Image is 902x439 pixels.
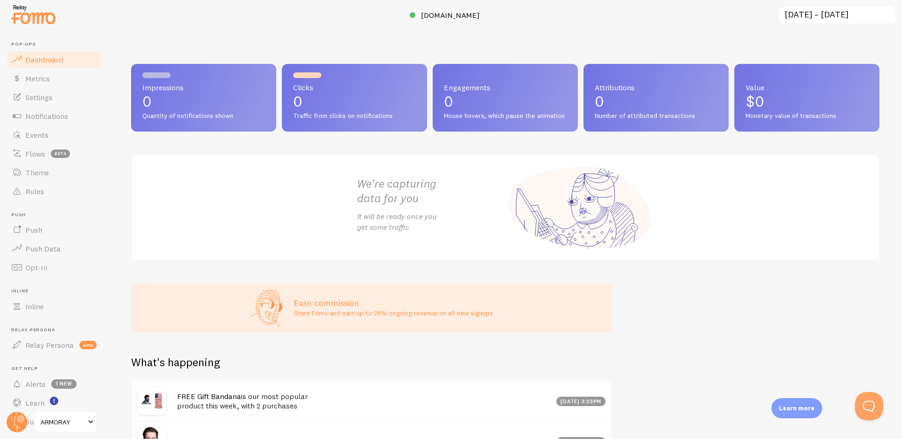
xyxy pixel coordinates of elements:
[25,149,45,158] span: Flows
[51,149,70,158] span: beta
[595,112,717,120] span: Number of attributed transactions
[294,308,493,318] p: Share Fomo and earn up to 25% ongoing revenue on all new signups
[595,84,717,91] span: Attributions
[855,392,883,420] iframe: Help Scout Beacon - Open
[25,168,49,177] span: Theme
[11,327,102,333] span: Relay Persona
[6,336,102,354] a: Relay Persona new
[779,404,815,413] p: Learn more
[444,84,567,91] span: Engagements
[50,397,58,405] svg: <p>Watch New Feature Tutorials!</p>
[771,398,822,418] div: Learn more
[444,94,567,109] p: 0
[25,263,47,272] span: Opt-In
[6,258,102,277] a: Opt-In
[6,107,102,125] a: Notifications
[293,112,416,120] span: Traffic from clicks on notifications
[746,92,764,110] span: $0
[595,94,717,109] p: 0
[25,93,53,102] span: Settings
[556,397,606,406] div: [DATE] 3:23pm
[131,355,220,369] h2: What's happening
[444,112,567,120] span: Mouse hovers, which pause the animation
[11,212,102,218] span: Push
[25,111,68,121] span: Notifications
[79,341,97,349] span: new
[6,182,102,201] a: Rules
[25,225,42,235] span: Push
[6,163,102,182] a: Theme
[6,375,102,393] a: Alerts 1 new
[11,366,102,372] span: Get Help
[294,298,493,308] h3: Earn commission
[6,125,102,144] a: Events
[6,297,102,316] a: Inline
[6,393,102,412] a: Learn
[25,302,44,311] span: Inline
[142,112,265,120] span: Quantity of notifications shown
[357,211,505,233] p: It will be ready once you get some traffic
[25,130,48,140] span: Events
[357,176,505,205] h2: We're capturing data for you
[11,288,102,294] span: Inline
[293,94,416,109] p: 0
[6,144,102,163] a: Flows beta
[40,416,85,428] span: ARMORAY
[25,340,74,350] span: Relay Persona
[11,41,102,47] span: Pop-ups
[6,69,102,88] a: Metrics
[746,84,868,91] span: Value
[25,244,61,253] span: Push Data
[25,398,45,408] span: Learn
[177,392,241,401] a: FREE Gift Bandana
[6,220,102,239] a: Push
[10,2,57,26] img: fomo-relay-logo-orange.svg
[6,239,102,258] a: Push Data
[6,88,102,107] a: Settings
[293,84,416,91] span: Clicks
[6,50,102,69] a: Dashboard
[142,84,265,91] span: Impressions
[25,379,46,389] span: Alerts
[34,411,97,433] a: ARMORAY
[746,112,868,120] span: Monetary value of transactions
[142,94,265,109] p: 0
[51,379,77,389] span: 1 new
[25,55,63,64] span: Dashboard
[177,392,551,411] h4: is our most popular product this week, with 2 purchases
[25,187,44,196] span: Rules
[25,74,50,83] span: Metrics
